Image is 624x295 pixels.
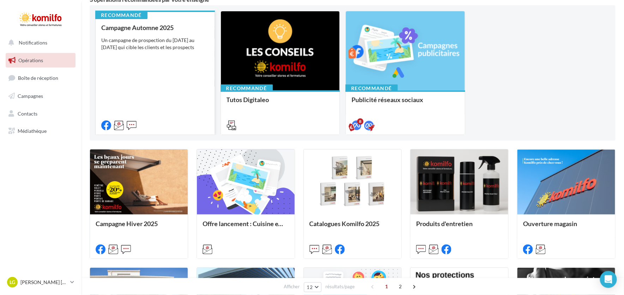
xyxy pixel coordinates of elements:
[357,118,364,125] div: 8
[18,57,43,63] span: Opérations
[284,283,300,290] span: Afficher
[96,220,182,234] div: Campagne Hiver 2025
[381,281,392,292] span: 1
[600,271,617,288] div: Open Intercom Messenger
[95,11,148,19] div: Recommandé
[4,89,77,104] a: Campagnes
[4,124,77,138] a: Médiathèque
[227,96,334,110] div: Tutos Digitaleo
[304,282,322,292] button: 12
[4,106,77,121] a: Contacts
[18,75,58,81] span: Boîte de réception
[10,279,15,286] span: LG
[18,128,47,134] span: Médiathèque
[346,84,398,92] div: Recommandé
[352,96,459,110] div: Publicité réseaux sociaux
[19,40,47,46] span: Notifications
[20,279,67,286] p: [PERSON_NAME] [PERSON_NAME]
[395,281,406,292] span: 2
[101,37,209,51] div: Un campagne de prospection du [DATE] au [DATE] qui cible les clients et les prospects
[325,283,355,290] span: résultats/page
[307,284,313,290] span: 12
[6,276,76,289] a: LG [PERSON_NAME] [PERSON_NAME]
[4,35,74,50] button: Notifications
[4,70,77,85] a: Boîte de réception
[203,220,289,234] div: Offre lancement : Cuisine extérieur
[523,220,610,234] div: Ouverture magasin
[4,53,77,68] a: Opérations
[310,220,396,234] div: Catalogues Komilfo 2025
[101,24,209,31] div: Campagne Automne 2025
[18,110,37,116] span: Contacts
[221,84,273,92] div: Recommandé
[416,220,503,234] div: Produits d'entretien
[18,93,43,99] span: Campagnes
